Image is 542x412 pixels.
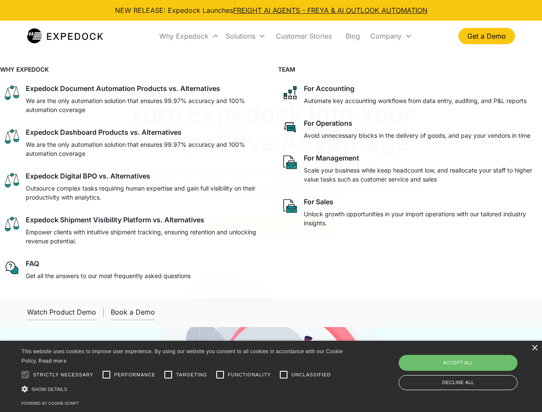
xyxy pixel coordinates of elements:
div: FAQ [26,259,39,268]
span: Functionality [228,371,271,379]
span: Targeting [176,371,207,379]
div: Solutions [226,32,255,40]
img: paper and bag icon [282,197,299,215]
div: Book a Demo [111,308,155,316]
div: Company [370,32,402,40]
p: Empower clients with intuitive shipment tracking, ensuring retention and unlocking revenue potent... [26,227,261,245]
a: Customer Stories [269,21,339,51]
div: NEW RELEASE: Expedock Launches [115,5,427,15]
img: scale icon [3,128,21,145]
div: Solutions [222,21,269,51]
div: For Accounting [304,84,354,93]
p: Get all the answers to our most frequently asked questions [26,271,191,280]
a: Powered by cookie-script [21,401,79,406]
div: Why Expedock [159,32,209,40]
div: For Sales [304,197,333,206]
p: Scale your business while keep headcount low, and reallocate your staff to higher value tasks suc... [304,166,539,184]
a: home [27,27,103,45]
div: Expedock Document Automation Products vs. Alternatives [26,84,220,93]
img: scale icon [3,215,21,233]
a: Blog [339,21,367,51]
img: scale icon [3,84,21,101]
div: Why Expedock [156,21,222,51]
a: Read more [39,357,67,364]
p: We are the only automation solution that ensures 99.97% accuracy and 100% automation coverage [26,96,261,114]
div: Watch Product Demo [27,308,96,316]
a: Get a Demo [458,28,515,44]
a: Book a Demo [111,304,155,320]
p: Avoid unnecessary blocks in the delivery of goods, and pay your vendors in time [304,131,530,140]
p: Automate key accounting workflows from data entry, auditing, and P&L reports [304,96,527,105]
p: Unlock growth opportunities in your import operations with our tailored industry insights. [304,209,539,227]
div: For Management [304,154,359,162]
div: Company [367,21,415,51]
span: Strictly necessary [33,371,94,379]
img: rectangular chat bubble icon [282,119,299,136]
img: Expedock Logo [27,27,103,45]
img: paper and bag icon [282,154,299,171]
img: network like icon [282,84,299,101]
span: Performance [114,371,156,379]
div: For Operations [304,119,352,127]
div: Expedock Shipment Visibility Platform vs. Alternatives [26,215,204,224]
img: scale icon [3,172,21,189]
span: Show details [31,387,67,392]
iframe: Chat Widget [399,319,542,412]
img: regular chat bubble icon [3,259,21,276]
a: FREIGHT AI AGENTS - FREYA & AI OUTLOOK AUTOMATION [233,6,427,15]
div: Expedock Digital BPO vs. Alternatives [26,172,150,180]
span: This website uses cookies to improve user experience. By using our website you consent to all coo... [21,348,343,364]
div: Expedock Dashboard Products vs. Alternatives [26,128,182,136]
span: Unclassified [291,371,331,379]
a: open lightbox [27,304,96,320]
p: Outsource complex tasks requiring human expertise and gain full visibility on their productivity ... [26,184,261,202]
p: We are the only automation solution that ensures 99.97% accuracy and 100% automation coverage [26,140,261,158]
div: Show details [21,385,346,394]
